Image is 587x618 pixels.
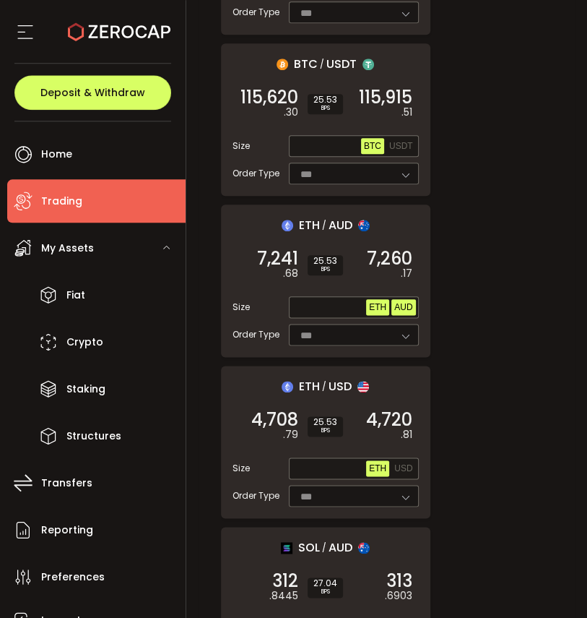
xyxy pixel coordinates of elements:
[313,104,337,113] i: BPS
[66,426,121,447] span: Structures
[401,105,412,120] em: .51
[367,252,412,266] span: 7,260
[41,191,82,212] span: Trading
[41,144,72,165] span: Home
[294,55,318,73] span: BTC
[357,381,369,392] img: usd_portfolio.svg
[322,380,326,393] em: /
[41,473,92,494] span: Transfers
[298,538,320,557] span: SOL
[299,377,320,395] span: ETH
[364,141,381,151] span: BTC
[232,489,279,502] span: Order Type
[232,462,250,475] span: Size
[232,140,250,153] span: Size
[313,426,337,435] i: BPS
[322,541,326,554] em: /
[283,427,298,442] em: .79
[366,413,412,427] span: 4,720
[313,579,337,588] span: 27.04
[313,257,337,265] span: 25.53
[272,574,298,588] span: 312
[369,302,386,312] span: ETH
[14,75,171,110] button: Deposit & Withdraw
[232,6,279,19] span: Order Type
[240,90,298,105] span: 115,620
[386,138,416,154] button: USDT
[282,381,293,392] img: eth_portfolio.svg
[329,377,352,395] span: USD
[232,301,250,314] span: Size
[359,90,412,105] span: 115,915
[391,460,415,476] button: USD
[269,588,298,604] em: .8445
[299,216,320,234] span: ETH
[369,463,386,473] span: ETH
[389,141,413,151] span: USDT
[313,588,337,596] i: BPS
[366,299,389,315] button: ETH
[366,460,389,476] button: ETH
[41,238,94,259] span: My Assets
[515,549,587,618] iframe: Chat Widget
[40,87,145,98] span: Deposit & Withdraw
[66,285,85,306] span: Fiat
[329,216,352,234] span: AUD
[66,379,105,400] span: Staking
[361,138,384,154] button: BTC
[401,427,412,442] em: .81
[322,219,326,232] em: /
[386,574,412,588] span: 313
[281,542,292,554] img: sol_portfolio.png
[391,299,415,315] button: AUD
[66,332,103,353] span: Crypto
[394,463,412,473] span: USD
[326,55,357,73] span: USDT
[284,105,298,120] em: .30
[41,567,105,588] span: Preferences
[358,220,370,231] img: aud_portfolio.svg
[277,59,288,70] img: btc_portfolio.svg
[385,588,412,604] em: .6903
[362,59,374,70] img: usdt_portfolio.svg
[232,167,279,180] span: Order Type
[320,58,324,71] em: /
[251,413,298,427] span: 4,708
[313,418,337,426] span: 25.53
[282,220,293,231] img: eth_portfolio.svg
[313,95,337,104] span: 25.53
[329,538,352,557] span: AUD
[232,328,279,341] span: Order Type
[257,252,298,266] span: 7,241
[41,520,93,541] span: Reporting
[394,302,412,312] span: AUD
[358,542,370,554] img: aud_portfolio.svg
